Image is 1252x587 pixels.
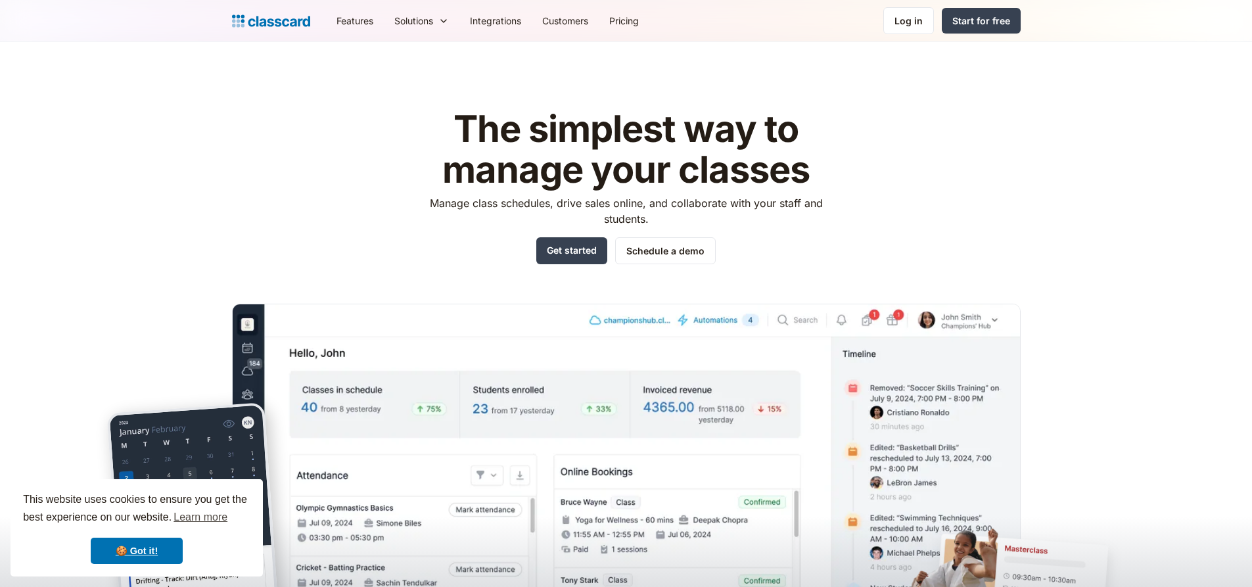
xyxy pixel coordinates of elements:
div: Solutions [394,14,433,28]
a: Log in [883,7,934,34]
div: Solutions [384,6,459,35]
a: home [232,12,310,30]
a: Get started [536,237,607,264]
div: Log in [894,14,923,28]
a: Features [326,6,384,35]
div: cookieconsent [11,479,263,576]
a: learn more about cookies [172,507,229,527]
p: Manage class schedules, drive sales online, and collaborate with your staff and students. [417,195,835,227]
span: This website uses cookies to ensure you get the best experience on our website. [23,492,250,527]
h1: The simplest way to manage your classes [417,109,835,190]
a: Start for free [942,8,1021,34]
a: Customers [532,6,599,35]
a: dismiss cookie message [91,538,183,564]
a: Integrations [459,6,532,35]
div: Start for free [952,14,1010,28]
a: Schedule a demo [615,237,716,264]
a: Pricing [599,6,649,35]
